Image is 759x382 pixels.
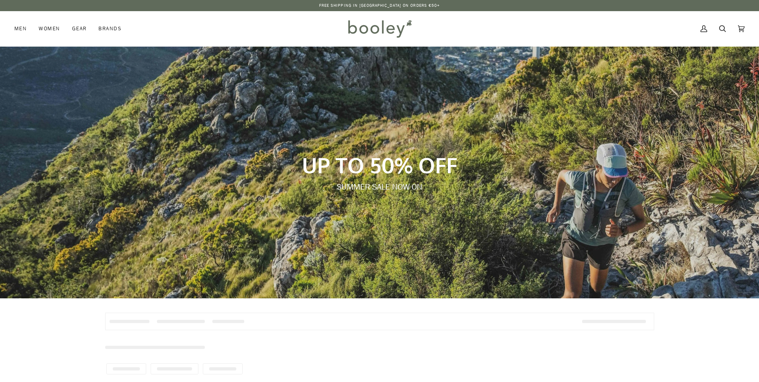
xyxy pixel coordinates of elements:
[151,152,608,178] p: UP TO 50% OFF
[66,11,93,46] a: Gear
[319,2,440,9] p: Free Shipping in [GEOGRAPHIC_DATA] on Orders €50+
[39,25,60,33] span: Women
[345,17,414,40] img: Booley
[98,25,122,33] span: Brands
[33,11,66,46] a: Women
[14,25,27,33] span: Men
[151,181,608,193] p: SUMMER SALE NOW ON
[92,11,127,46] a: Brands
[72,25,87,33] span: Gear
[14,11,33,46] a: Men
